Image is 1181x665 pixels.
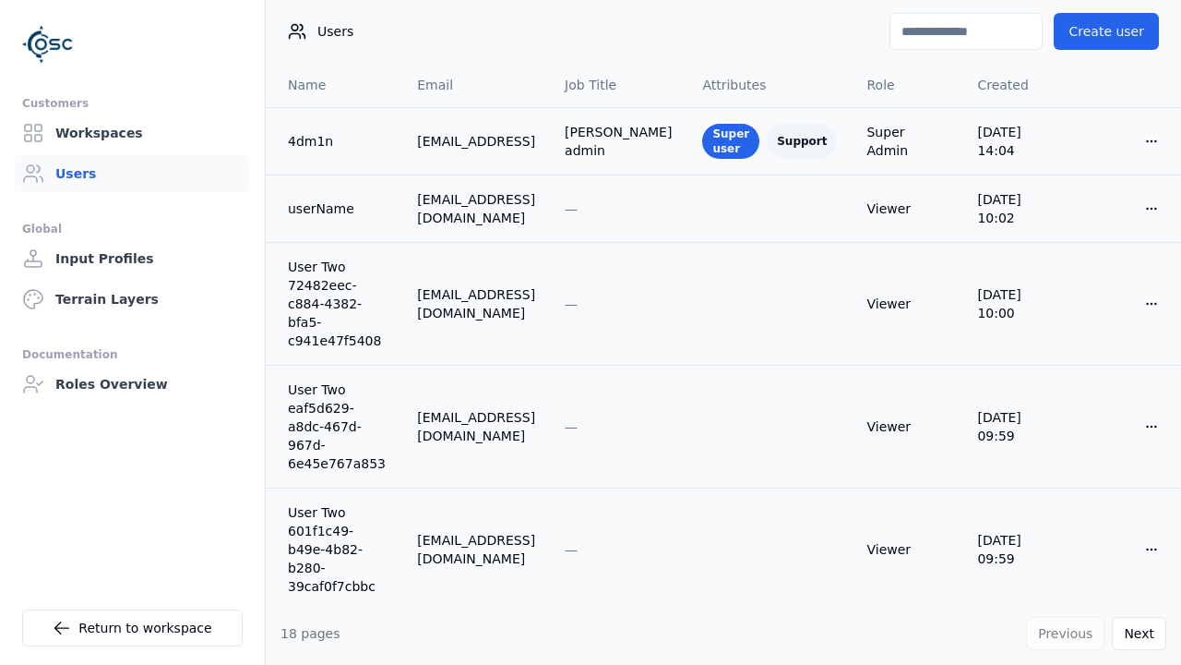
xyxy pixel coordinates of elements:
[565,419,578,434] span: —
[687,63,852,107] th: Attributes
[288,132,388,151] a: 4dm1n
[866,295,948,313] div: Viewer
[15,155,250,192] a: Users
[565,201,578,216] span: —
[417,132,535,151] div: [EMAIL_ADDRESS]
[15,115,250,151] a: Workspaces
[767,124,837,159] div: Support
[852,63,962,107] th: Role
[288,381,388,473] a: User Two eaf5d629-a8dc-467d-967d-6e45e767a853
[280,626,340,641] span: 18 pages
[565,542,578,557] span: —
[565,123,673,160] div: [PERSON_NAME] admin
[977,408,1061,445] div: [DATE] 09:59
[417,285,535,322] div: [EMAIL_ADDRESS][DOMAIN_NAME]
[866,540,948,559] div: Viewer
[15,240,250,277] a: Input Profiles
[22,610,243,647] a: Return to workspace
[288,258,388,350] a: User Two 72482eec-c884-4382-bfa5-c941e47f5408
[977,285,1061,322] div: [DATE] 10:00
[866,417,948,436] div: Viewer
[15,366,250,403] a: Roles Overview
[402,63,550,107] th: Email
[702,124,759,159] div: Super user
[266,63,402,107] th: Name
[22,344,243,366] div: Documentation
[977,123,1061,160] div: [DATE] 14:04
[22,92,243,115] div: Customers
[288,503,388,596] a: User Two 601f1c49-b49e-4b82-b280-39caf0f7cbbc
[866,123,948,160] div: Super Admin
[317,22,353,41] span: Users
[417,531,535,568] div: [EMAIL_ADDRESS][DOMAIN_NAME]
[417,190,535,227] div: [EMAIL_ADDRESS][DOMAIN_NAME]
[1112,617,1166,650] button: Next
[962,63,1076,107] th: Created
[565,296,578,311] span: —
[22,18,74,70] img: Logo
[15,281,250,318] a: Terrain Layers
[977,531,1061,568] div: [DATE] 09:59
[417,408,535,445] div: [EMAIL_ADDRESS][DOMAIN_NAME]
[866,199,948,218] div: Viewer
[550,63,687,107] th: Job Title
[22,218,243,240] div: Global
[977,190,1061,227] div: [DATE] 10:02
[1054,13,1159,50] button: Create user
[288,199,388,218] a: userName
